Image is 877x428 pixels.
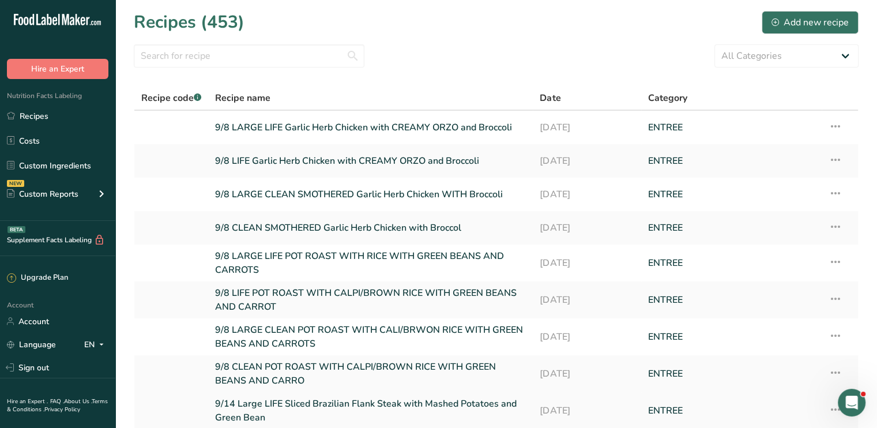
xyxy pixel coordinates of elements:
[540,216,634,240] a: [DATE]
[540,91,560,105] span: Date
[648,249,815,277] a: ENTREE
[84,337,108,351] div: EN
[540,397,634,425] a: [DATE]
[7,59,108,79] button: Hire an Expert
[648,286,815,314] a: ENTREE
[7,397,108,414] a: Terms & Conditions .
[134,44,364,67] input: Search for recipe
[215,115,526,140] a: 9/8 LARGE LIFE Garlic Herb Chicken with CREAMY ORZO and Broccoli
[215,286,526,314] a: 9/8 LIFE POT ROAST WITH CALPI/BROWN RICE WITH GREEN BEANS AND CARROT
[540,323,634,351] a: [DATE]
[838,389,865,416] iframe: Intercom live chat
[64,397,92,406] a: About Us .
[215,91,270,105] span: Recipe name
[7,335,56,355] a: Language
[648,149,815,173] a: ENTREE
[215,397,526,425] a: 9/14 Large LIFE Sliced Brazilian Flank Steak with Mashed Potatoes and Green Bean
[215,149,526,173] a: 9/8 LIFE Garlic Herb Chicken with CREAMY ORZO and Broccoli
[215,323,526,351] a: 9/8 LARGE CLEAN POT ROAST WITH CALI/BRWON RICE WITH GREEN BEANS AND CARROTS
[648,216,815,240] a: ENTREE
[540,149,634,173] a: [DATE]
[540,115,634,140] a: [DATE]
[540,249,634,277] a: [DATE]
[648,360,815,388] a: ENTREE
[215,216,526,240] a: 9/8 CLEAN SMOTHERED Garlic Herb Chicken with Broccol
[771,16,849,29] div: Add new recipe
[540,182,634,207] a: [DATE]
[215,182,526,207] a: 9/8 LARGE CLEAN SMOTHERED Garlic Herb Chicken WITH Broccoli
[648,182,815,207] a: ENTREE
[134,9,244,35] h1: Recipes (453)
[648,115,815,140] a: ENTREE
[648,397,815,425] a: ENTREE
[7,397,48,406] a: Hire an Expert .
[44,406,80,414] a: Privacy Policy
[648,323,815,351] a: ENTREE
[648,91,687,105] span: Category
[7,180,24,187] div: NEW
[540,360,634,388] a: [DATE]
[540,286,634,314] a: [DATE]
[7,272,68,284] div: Upgrade Plan
[215,360,526,388] a: 9/8 CLEAN POT ROAST WITH CALPI/BROWN RICE WITH GREEN BEANS AND CARRO
[7,226,25,233] div: BETA
[215,249,526,277] a: 9/8 LARGE LIFE POT ROAST WITH RICE WITH GREEN BEANS AND CARROTS
[50,397,64,406] a: FAQ .
[762,11,859,34] button: Add new recipe
[141,92,201,104] span: Recipe code
[7,188,78,200] div: Custom Reports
